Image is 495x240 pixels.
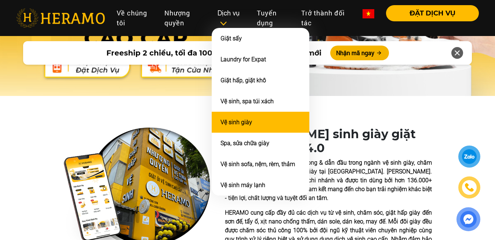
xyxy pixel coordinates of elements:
[111,5,159,31] a: Về chúng tôi
[219,20,227,27] img: subToggleIcon
[221,77,266,84] a: Giặt hấp, giặt khô
[221,161,295,168] a: Vệ sinh sofa, nệm, rèm, thảm
[106,47,321,58] span: Freeship 2 chiều, tối đa 100K dành cho khách hàng mới
[464,182,474,193] img: phone-icon
[225,127,432,155] h1: [PERSON_NAME] sinh giày giặt giày cao cấp 4.0
[221,140,269,147] a: Spa, sửa chữa giày
[159,5,212,31] a: Nhượng quyền
[295,5,357,31] a: Trở thành đối tác
[16,8,105,28] img: heramo-logo.png
[221,119,252,126] a: Vệ sinh giày
[218,8,245,28] div: Dịch vụ
[221,56,266,63] a: Laundry for Expat
[221,35,242,42] a: Giặt sấy
[330,46,389,60] button: Nhận mã ngay
[251,5,296,31] a: Tuyển dụng
[380,10,479,17] a: ĐẶT DỊCH VỤ
[363,9,374,18] img: vn-flag.png
[225,158,432,203] p: HERAMO - Thương hiệu tiên phong & dẫn đầu trong ngành vệ sinh giày, chăm sóc, spa phục hồi & sửa ...
[459,178,479,197] a: phone-icon
[386,5,479,21] button: ĐẶT DỊCH VỤ
[221,182,265,189] a: Vệ sinh máy lạnh
[221,98,274,105] a: Vệ sinh, spa túi xách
